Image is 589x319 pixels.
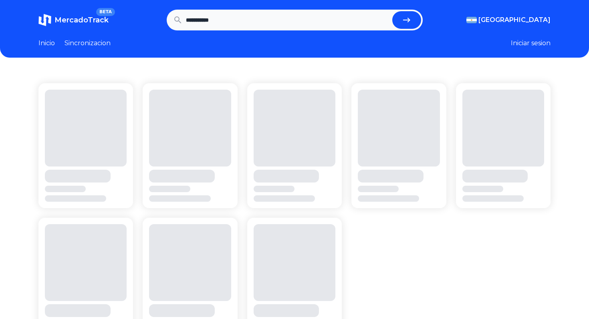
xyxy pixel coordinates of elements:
[466,17,477,23] img: Argentina
[54,16,109,24] span: MercadoTrack
[38,38,55,48] a: Inicio
[65,38,111,48] a: Sincronizacion
[478,15,551,25] span: [GEOGRAPHIC_DATA]
[511,38,551,48] button: Iniciar sesion
[38,14,51,26] img: MercadoTrack
[96,8,115,16] span: BETA
[466,15,551,25] button: [GEOGRAPHIC_DATA]
[38,14,109,26] a: MercadoTrackBETA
